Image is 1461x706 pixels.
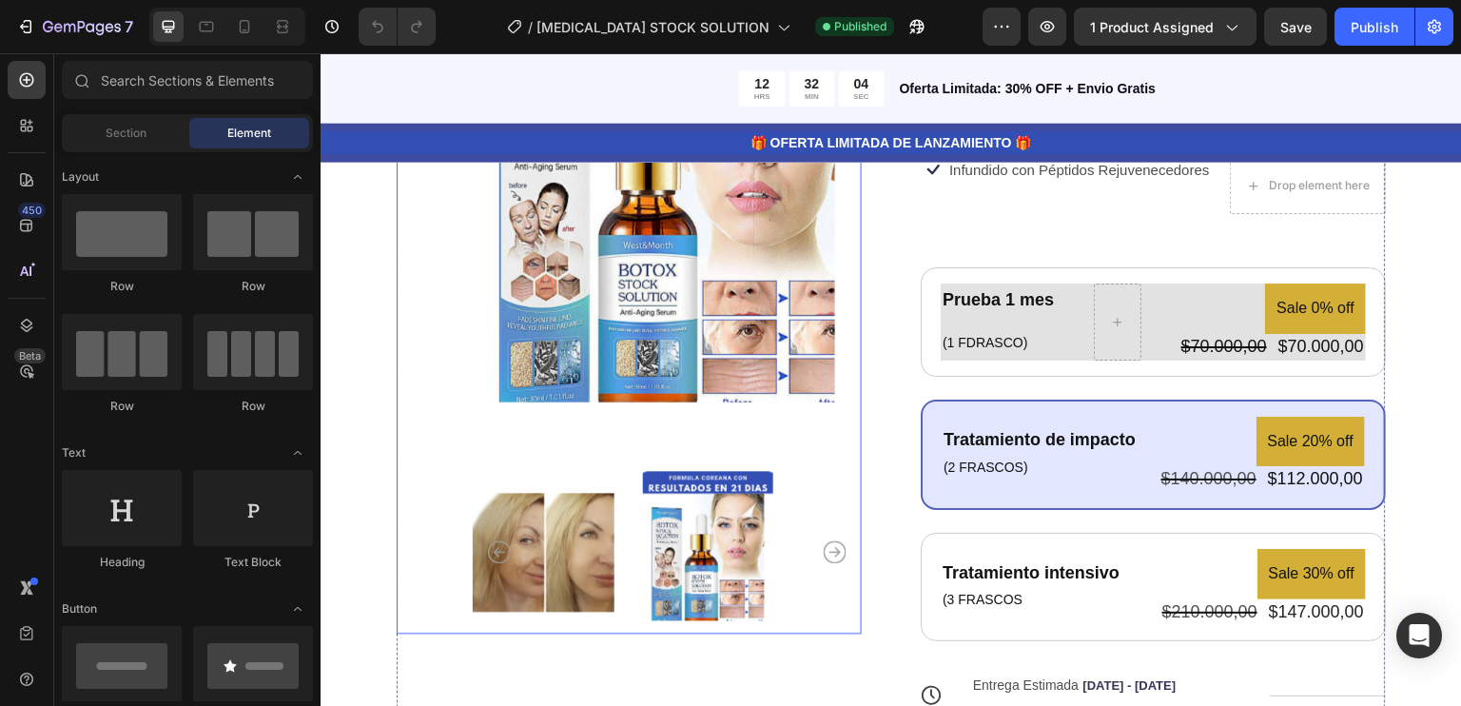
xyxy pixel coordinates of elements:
[948,125,1049,140] div: Drop element here
[1074,8,1256,46] button: 1 product assigned
[1351,17,1398,37] div: Publish
[62,278,182,295] div: Row
[1396,613,1442,658] div: Open Intercom Messenger
[840,546,939,572] div: $210.000,00
[1090,17,1214,37] span: 1 product assigned
[839,413,938,439] div: $140.000,00
[62,61,313,99] input: Search Sections & Elements
[622,278,733,302] p: (1 FDRASCO)
[106,125,146,142] span: Section
[18,203,46,218] div: 450
[834,18,886,35] span: Published
[623,376,815,398] p: Tratamiento de impacto
[945,413,1044,439] div: $112.000,00
[1334,8,1414,46] button: Publish
[282,438,313,468] span: Toggle open
[936,363,1044,414] pre: Sale 20% off
[1280,19,1312,35] span: Save
[536,17,769,37] span: [MEDICAL_DATA] STOCK SOLUTION
[8,8,142,46] button: 7
[623,402,815,426] p: (2 FRASCOS)
[193,278,313,295] div: Row
[622,509,799,531] p: Tratamiento intensivo
[193,398,313,415] div: Row
[62,398,182,415] div: Row
[956,281,1045,306] div: $70.000,00
[282,594,313,624] span: Toggle open
[653,624,758,639] span: Entrega Estimada
[227,125,271,142] span: Element
[359,8,436,46] div: Undo/Redo
[503,487,526,510] button: Carousel Next Arrow
[193,554,313,571] div: Text Block
[62,600,97,618] span: Button
[946,546,1045,572] div: $147.000,00
[622,236,733,258] p: Prueba 1 mes
[622,535,799,559] p: (3 FRASCOS
[321,53,1461,706] iframe: Design area
[528,17,533,37] span: /
[282,162,313,192] span: Toggle open
[125,15,133,38] p: 7
[763,625,856,639] span: [DATE] - [DATE]
[859,281,948,306] div: $70.000,00
[14,348,46,363] div: Beta
[945,230,1045,281] pre: Sale 0% off
[937,496,1045,546] pre: Sale 30% off
[62,168,99,186] span: Layout
[629,108,889,127] p: Infundido con Péptidos Rejuvenecedores
[1264,8,1327,46] button: Save
[62,444,86,461] span: Text
[62,554,182,571] div: Heading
